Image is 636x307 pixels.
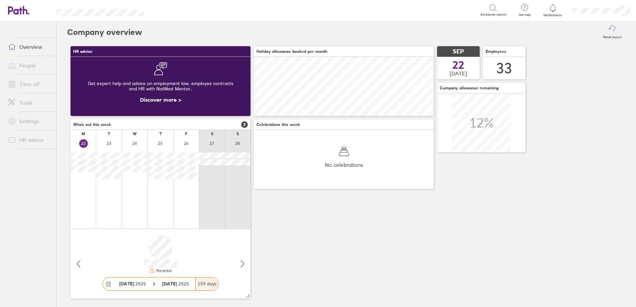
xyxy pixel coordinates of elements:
h2: Company overview [67,22,142,43]
span: No celebrations [325,162,363,168]
div: F [185,132,187,136]
div: S [211,132,213,136]
span: Employees [486,49,506,54]
div: Get expert help and advice on employment law, employee contracts and HR with NatWest Mentor. [76,75,245,97]
a: Discover more > [140,96,181,103]
div: Parental [155,268,172,273]
span: SEP [453,48,464,55]
span: Celebrations this week [256,122,300,127]
a: Tools [3,96,56,109]
div: 159 days [195,277,219,290]
div: T [108,132,110,136]
a: Time off [3,77,56,91]
span: Get help [514,13,536,17]
label: Reset layout [599,33,625,39]
strong: [DATE] [119,281,134,287]
div: S [237,132,239,136]
a: Overview [3,40,56,53]
div: Search [162,7,179,13]
a: People [3,59,56,72]
span: Holiday allowance booked per month [256,49,327,54]
div: 33 [496,60,512,77]
button: Reset layout [599,22,625,43]
span: Company allowance remaining [440,86,499,90]
div: T [159,132,162,136]
div: M [81,132,85,136]
span: Employee search [481,13,507,17]
a: HR advice [3,133,56,147]
span: 2025 [162,281,189,286]
span: [DATE] [450,70,467,76]
strong: [DATE] [162,281,178,287]
span: 5 [241,121,248,128]
a: Notifications [542,3,564,17]
span: HR advice [73,49,92,54]
span: 2025 [119,281,146,286]
span: Who's out this week [73,122,111,127]
div: W [133,132,137,136]
a: Settings [3,115,56,128]
span: Notifications [542,13,564,17]
span: 22 [452,60,464,70]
